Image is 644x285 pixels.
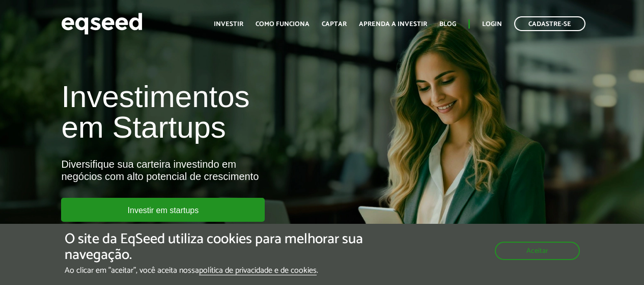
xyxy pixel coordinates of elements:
a: Aprenda a investir [359,21,427,28]
a: Cadastre-se [514,16,585,31]
h5: O site da EqSeed utiliza cookies para melhorar sua navegação. [65,231,374,263]
a: Investir [214,21,243,28]
h1: Investimentos em Startups [61,82,368,143]
button: Aceitar [495,242,580,260]
p: Ao clicar em "aceitar", você aceita nossa . [65,266,374,275]
a: Login [482,21,502,28]
a: Investir em startups [61,198,265,222]
a: política de privacidade e de cookies [199,267,317,275]
a: Captar [322,21,347,28]
a: Blog [439,21,456,28]
div: Diversifique sua carteira investindo em negócios com alto potencial de crescimento [61,158,368,183]
a: Como funciona [256,21,310,28]
img: EqSeed [61,10,143,37]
